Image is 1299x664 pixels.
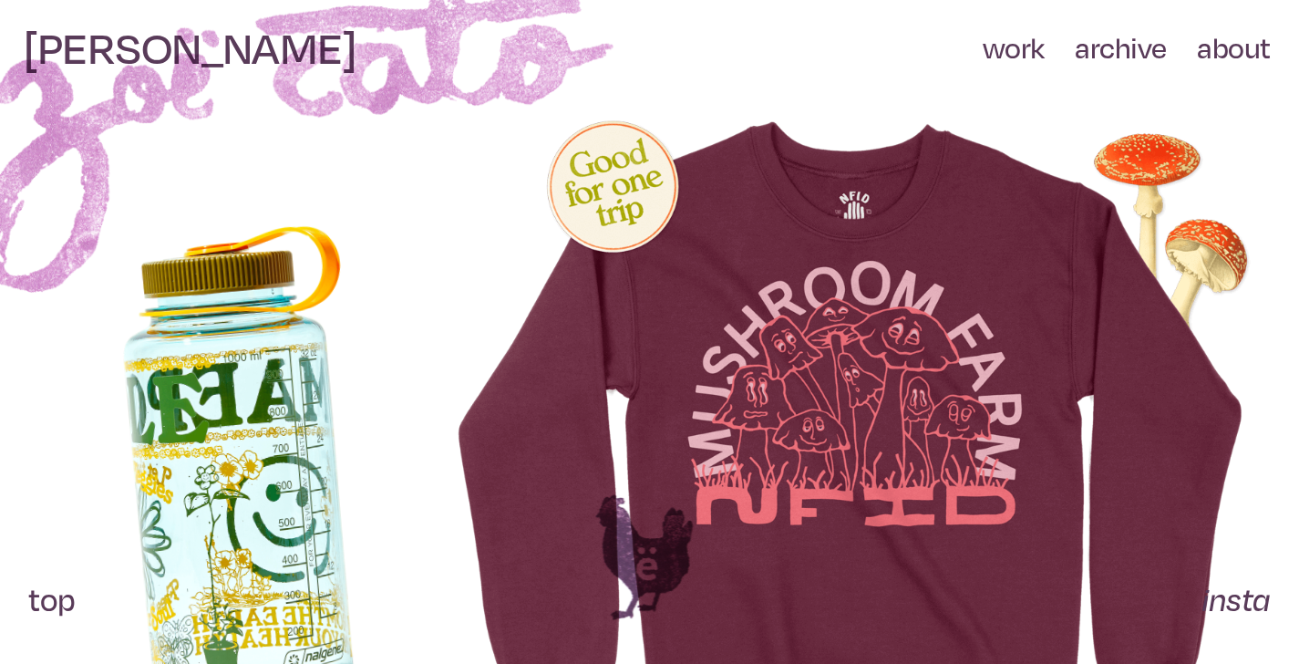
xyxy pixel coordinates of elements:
a: archive [1075,30,1166,67]
a: about [1197,30,1270,67]
a: top [28,580,75,622]
a: [PERSON_NAME] [24,20,356,78]
a: insta [1201,580,1270,622]
a: work [983,30,1045,67]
